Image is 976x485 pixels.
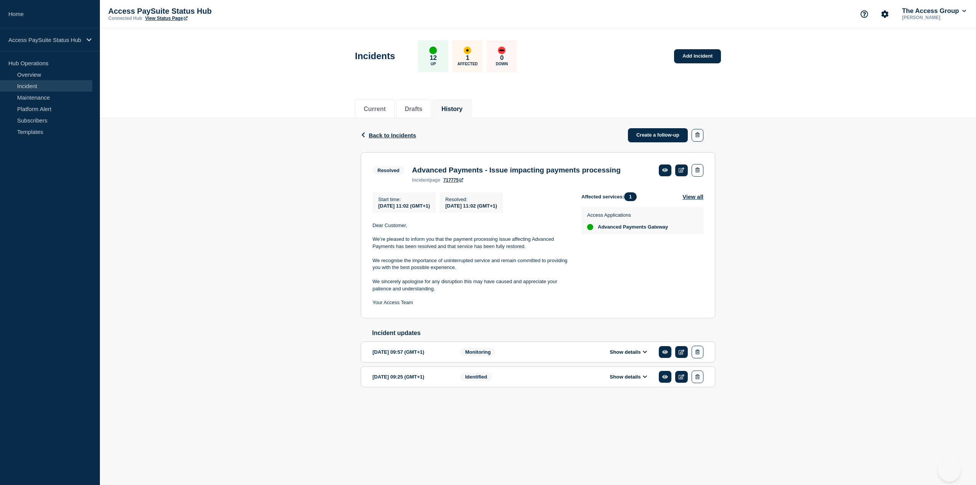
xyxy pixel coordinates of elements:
a: 717775 [443,177,463,183]
button: History [441,106,462,113]
a: Add incident [674,49,721,63]
p: Resolved : [445,197,497,202]
span: Resolved [372,166,405,175]
span: Monitoring [460,348,496,356]
p: Access Applications [587,212,668,218]
button: The Access Group [901,7,968,15]
p: Connected Hub [108,16,142,21]
p: 12 [430,54,437,62]
button: Current [364,106,386,113]
p: Your Access Team [372,299,569,306]
div: up [587,224,593,230]
button: Show details [607,349,649,355]
p: page [412,177,440,183]
p: Dear Customer, [372,222,569,229]
button: Back to Incidents [361,132,416,139]
p: We sincerely apologise for any disruption this may have caused and appreciate your patience and u... [372,278,569,292]
div: down [498,47,506,54]
button: Show details [607,374,649,380]
span: Advanced Payments Gateway [598,224,668,230]
p: Affected [457,62,478,66]
span: incident [412,177,430,183]
p: [PERSON_NAME] [901,15,968,20]
span: 1 [624,192,637,201]
span: [DATE] 11:02 (GMT+1) [445,203,497,209]
div: [DATE] 09:57 (GMT+1) [372,346,449,358]
button: Account settings [877,6,893,22]
button: View all [682,192,703,201]
button: Support [856,6,872,22]
p: We recognise the importance of uninterrupted service and remain committed to providing you with t... [372,257,569,271]
button: Drafts [405,106,422,113]
p: Down [496,62,508,66]
div: [DATE] 09:25 (GMT+1) [372,371,449,383]
a: View Status Page [145,16,188,21]
span: Affected services: [581,192,640,201]
h1: Incidents [355,51,395,61]
a: Create a follow-up [628,128,688,142]
iframe: Help Scout Beacon - Open [938,459,961,482]
h3: Advanced Payments - Issue impacting payments processing [412,166,621,174]
span: [DATE] 11:02 (GMT+1) [378,203,430,209]
p: 1 [466,54,469,62]
p: Up [430,62,436,66]
div: up [429,47,437,54]
p: Access PaySuite Status Hub [8,37,82,43]
p: We’re pleased to inform you that the payment processing issue affecting Advanced Payments has bee... [372,236,569,250]
span: Identified [460,372,492,381]
p: 0 [500,54,504,62]
span: Back to Incidents [369,132,416,139]
h2: Incident updates [372,330,715,337]
div: affected [464,47,471,54]
p: Start time : [378,197,430,202]
p: Access PaySuite Status Hub [108,7,261,16]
